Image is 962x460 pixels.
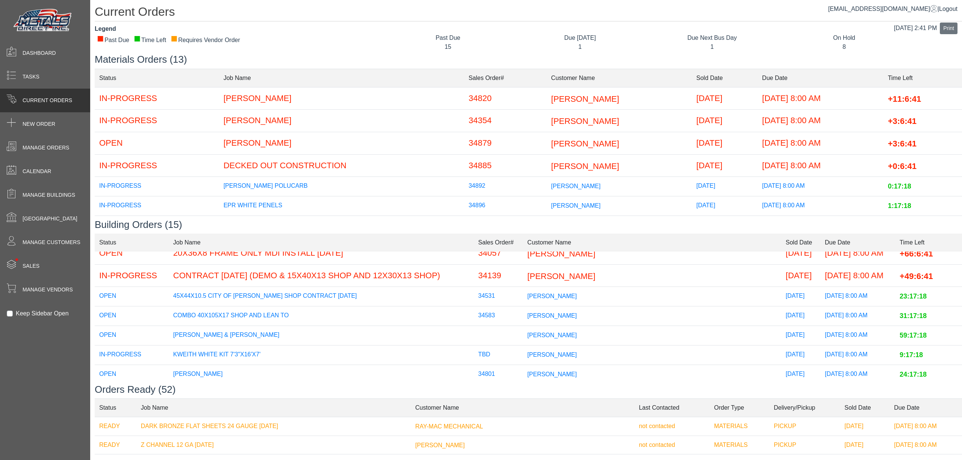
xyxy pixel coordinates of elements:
[820,233,895,252] td: Due Date
[527,249,595,258] span: [PERSON_NAME]
[781,287,820,306] td: [DATE]
[888,94,921,103] span: +11:6:41
[547,69,692,87] td: Customer Name
[387,42,508,51] div: 15
[551,161,619,170] span: [PERSON_NAME]
[527,293,577,299] span: [PERSON_NAME]
[219,110,464,132] td: [PERSON_NAME]
[523,233,781,252] td: Customer Name
[95,287,169,306] td: OPEN
[634,436,709,454] td: not contacted
[169,233,474,252] td: Job Name
[709,417,769,436] td: MATERIALS
[527,351,577,358] span: [PERSON_NAME]
[692,132,758,154] td: [DATE]
[95,417,136,436] td: READY
[888,202,911,210] span: 1:17:18
[23,167,51,175] span: Calendar
[758,154,883,177] td: [DATE] 8:00 AM
[16,309,69,318] label: Keep Sidebar Open
[464,110,547,132] td: 34354
[23,73,39,81] span: Tasks
[95,26,116,32] strong: Legend
[781,306,820,326] td: [DATE]
[95,436,136,454] td: READY
[888,161,917,170] span: +0:6:41
[219,216,464,235] td: EPR GREEN PANELS @10' 3"
[97,36,129,45] div: Past Due
[551,116,619,126] span: [PERSON_NAME]
[709,398,769,417] td: Order Type
[136,436,411,454] td: Z CHANNEL 12 GA [DATE]
[464,69,547,87] td: Sales Order#
[97,36,104,41] div: ■
[474,287,523,306] td: 34531
[95,326,169,345] td: OPEN
[784,33,905,42] div: On Hold
[828,6,938,12] a: [EMAIL_ADDRESS][DOMAIN_NAME]
[411,398,634,417] td: Customer Name
[888,116,917,126] span: +3:6:41
[95,398,136,417] td: Status
[23,49,56,57] span: Dashboard
[888,182,911,190] span: 0:17:18
[900,293,927,300] span: 23:17:18
[784,42,905,51] div: 8
[95,154,219,177] td: IN-PROGRESS
[219,177,464,196] td: [PERSON_NAME] POLUCARB
[474,365,523,385] td: 34801
[95,69,219,87] td: Status
[474,306,523,326] td: 34583
[464,177,547,196] td: 34892
[769,398,840,417] td: Delivery/Pickup
[820,306,895,326] td: [DATE] 8:00 AM
[387,33,508,42] div: Past Due
[95,216,219,235] td: IN-PROGRESS
[900,371,927,378] span: 24:17:18
[769,436,840,454] td: PICKUP
[95,54,962,65] h3: Materials Orders (13)
[464,87,547,110] td: 34820
[219,132,464,154] td: [PERSON_NAME]
[758,69,883,87] td: Due Date
[169,345,474,365] td: KWEITH WHITE KIT 7'3"X16'X7'
[939,6,957,12] span: Logout
[95,219,962,231] h3: Building Orders (15)
[551,202,601,209] span: [PERSON_NAME]
[652,33,772,42] div: Due Next Bus Day
[889,436,962,454] td: [DATE] 8:00 AM
[415,423,483,430] span: RAY-MAC MECHANICAL
[820,242,895,265] td: [DATE] 8:00 AM
[95,196,219,216] td: IN-PROGRESS
[464,132,547,154] td: 34879
[23,286,73,294] span: Manage Vendors
[95,5,962,21] h1: Current Orders
[527,371,577,377] span: [PERSON_NAME]
[23,191,75,199] span: Manage Buildings
[464,154,547,177] td: 34885
[828,5,957,14] div: |
[758,110,883,132] td: [DATE] 8:00 AM
[23,97,72,104] span: Current Orders
[474,345,523,365] td: TBD
[940,23,957,34] button: Print
[900,351,923,359] span: 9:17:18
[219,87,464,110] td: [PERSON_NAME]
[781,365,820,385] td: [DATE]
[95,384,962,395] h3: Orders Ready (52)
[758,216,883,235] td: [DATE] 8:00 AM
[134,36,166,45] div: Time Left
[520,33,640,42] div: Due [DATE]
[95,132,219,154] td: OPEN
[219,69,464,87] td: Job Name
[464,196,547,216] td: 34896
[169,264,474,287] td: CONTRACT [DATE] (DEMO & 15X40X13 SHOP AND 12X30X13 SHOP)
[169,326,474,345] td: [PERSON_NAME] & [PERSON_NAME]
[95,110,219,132] td: IN-PROGRESS
[900,332,927,339] span: 59:17:18
[652,42,772,51] div: 1
[415,442,465,448] span: [PERSON_NAME]
[758,177,883,196] td: [DATE] 8:00 AM
[709,436,769,454] td: MATERIALS
[820,326,895,345] td: [DATE] 8:00 AM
